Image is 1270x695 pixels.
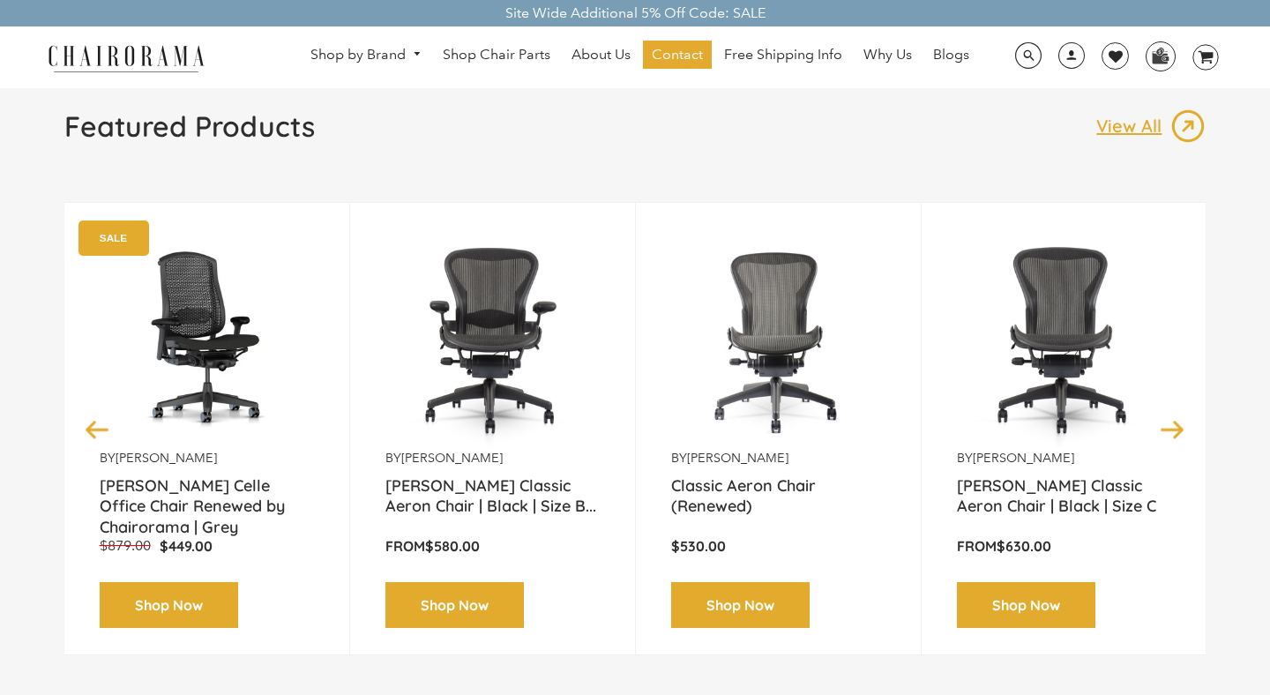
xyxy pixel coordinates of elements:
[924,41,978,69] a: Blogs
[385,582,524,629] a: Shop Now
[302,41,430,69] a: Shop by Brand
[401,450,503,466] a: [PERSON_NAME]
[957,537,1171,556] p: From
[100,475,314,519] a: [PERSON_NAME] Celle Office Chair Renewed by Chairorama | Grey
[571,46,631,64] span: About Us
[38,42,214,73] img: chairorama
[100,537,151,554] span: $879.00
[973,450,1074,466] a: [PERSON_NAME]
[100,582,238,629] a: Shop Now
[724,46,842,64] span: Free Shipping Info
[671,537,726,555] span: $530.00
[957,475,1171,519] a: [PERSON_NAME] Classic Aeron Chair | Black | Size C
[933,46,969,64] span: Blogs
[957,229,1171,450] a: Herman Miller Classic Aeron Chair | Black | Size C - chairorama Herman Miller Classic Aeron Chair...
[289,41,990,73] nav: DesktopNavigation
[671,475,885,519] a: Classic Aeron Chair (Renewed)
[82,414,113,445] button: Previous
[1170,108,1206,144] img: image_13.png
[997,537,1051,555] span: $630.00
[1096,115,1170,138] p: View All
[64,108,315,158] a: Featured Products
[957,450,1171,467] p: by
[671,450,885,467] p: by
[385,229,600,450] img: Herman Miller Classic Aeron Chair | Black | Size B (Renewed) - chairorama
[100,229,314,450] a: Herman Miller Celle Office Chair Renewed by Chairorama | Grey - chairorama Herman Miller Celle Of...
[1157,414,1188,445] button: Next
[652,46,703,64] span: Contact
[64,108,315,144] h1: Featured Products
[443,46,550,64] span: Shop Chair Parts
[1147,42,1174,69] img: WhatsApp_Image_2024-07-12_at_16.23.01.webp
[99,232,126,243] text: SALE
[957,582,1095,629] a: Shop Now
[385,229,600,450] a: Herman Miller Classic Aeron Chair | Black | Size B (Renewed) - chairorama Herman Miller Classic A...
[434,41,559,69] a: Shop Chair Parts
[100,229,314,450] img: Herman Miller Celle Office Chair Renewed by Chairorama | Grey - chairorama
[715,41,851,69] a: Free Shipping Info
[1096,108,1206,144] a: View All
[385,537,600,556] p: From
[671,229,885,450] img: Classic Aeron Chair (Renewed) - chairorama
[385,450,600,467] p: by
[957,229,1171,450] img: Herman Miller Classic Aeron Chair | Black | Size C - chairorama
[100,450,314,467] p: by
[385,475,600,519] a: [PERSON_NAME] Classic Aeron Chair | Black | Size B...
[116,450,217,466] a: [PERSON_NAME]
[855,41,921,69] a: Why Us
[863,46,912,64] span: Why Us
[563,41,639,69] a: About Us
[671,582,810,629] a: Shop Now
[160,537,213,555] span: $449.00
[687,450,788,466] a: [PERSON_NAME]
[671,229,885,450] a: Classic Aeron Chair (Renewed) - chairorama Classic Aeron Chair (Renewed) - chairorama
[425,537,480,555] span: $580.00
[643,41,712,69] a: Contact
